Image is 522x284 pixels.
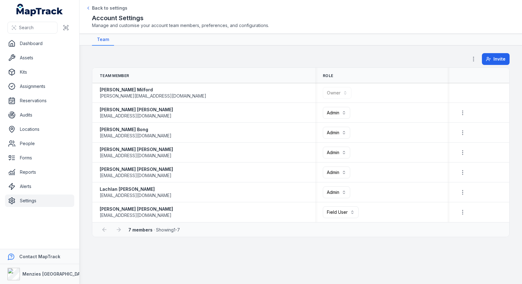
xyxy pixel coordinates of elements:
[100,93,206,99] span: [PERSON_NAME][EMAIL_ADDRESS][DOMAIN_NAME]
[92,14,510,22] h2: Account Settings
[5,137,74,150] a: People
[22,271,87,277] strong: Menzies [GEOGRAPHIC_DATA]
[100,153,172,159] span: [EMAIL_ADDRESS][DOMAIN_NAME]
[100,186,172,192] strong: Lachlan [PERSON_NAME]
[100,113,172,119] span: [EMAIL_ADDRESS][DOMAIN_NAME]
[323,167,350,178] button: Admin
[100,212,172,218] span: [EMAIL_ADDRESS][DOMAIN_NAME]
[7,22,57,34] button: Search
[19,254,60,259] strong: Contact MapTrack
[5,195,74,207] a: Settings
[323,206,359,218] button: Field User
[100,192,172,199] span: [EMAIL_ADDRESS][DOMAIN_NAME]
[92,22,510,29] span: Manage and customise your account team members, preferences, and configurations.
[100,73,129,78] span: Team Member
[493,56,506,62] span: Invite
[323,147,350,158] button: Admin
[5,123,74,135] a: Locations
[5,52,74,64] a: Assets
[5,166,74,178] a: Reports
[323,127,350,139] button: Admin
[100,87,206,93] strong: [PERSON_NAME] Milford
[92,5,127,11] span: Back to settings
[100,133,172,139] span: [EMAIL_ADDRESS][DOMAIN_NAME]
[5,152,74,164] a: Forms
[100,126,172,133] strong: [PERSON_NAME] Bong
[19,25,34,31] span: Search
[323,107,350,119] button: Admin
[16,4,63,16] a: MapTrack
[482,53,510,65] button: Invite
[5,109,74,121] a: Audits
[5,80,74,93] a: Assignments
[100,146,173,153] strong: [PERSON_NAME] [PERSON_NAME]
[86,5,127,11] a: Back to settings
[5,180,74,193] a: Alerts
[5,94,74,107] a: Reservations
[100,107,173,113] strong: [PERSON_NAME] [PERSON_NAME]
[323,186,350,198] button: Admin
[5,66,74,78] a: Kits
[100,166,173,172] strong: [PERSON_NAME] [PERSON_NAME]
[128,227,153,232] strong: 7 members
[92,34,114,46] a: Team
[323,73,333,78] span: Role
[5,37,74,50] a: Dashboard
[128,227,180,232] span: · Showing 1 - 7
[100,172,172,179] span: [EMAIL_ADDRESS][DOMAIN_NAME]
[100,206,173,212] strong: [PERSON_NAME] [PERSON_NAME]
